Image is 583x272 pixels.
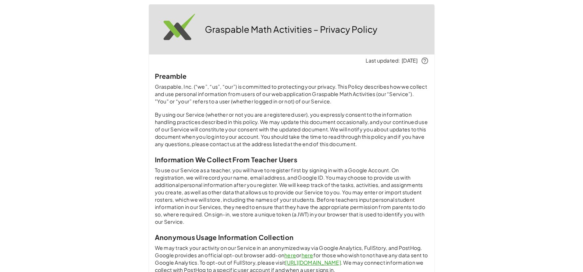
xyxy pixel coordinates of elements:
h3: Preamble [155,72,429,80]
h3: Anonymous Usage Information Collection [155,233,429,241]
h3: Information We Collect From Teacher Users [155,155,429,164]
a: here [302,252,313,258]
a: here [284,252,296,258]
div: Graspable Math Activities – Privacy Policy [149,4,434,54]
p: Last updated: [DATE] [155,57,429,64]
a: [URL][DOMAIN_NAME] [285,259,341,266]
img: gm-logo-CxLEg8GM.svg [155,7,199,52]
p: Graspable, Inc. (“we”, “us”, “our”) is committed to protecting your privacy. This Policy describe... [155,83,429,105]
p: To use our Service as a teacher, you will have to register first by signing in with a Google Acco... [155,167,429,226]
p: By using our Service (whether or not you are a registered user), you expressly consent to the inf... [155,111,429,148]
